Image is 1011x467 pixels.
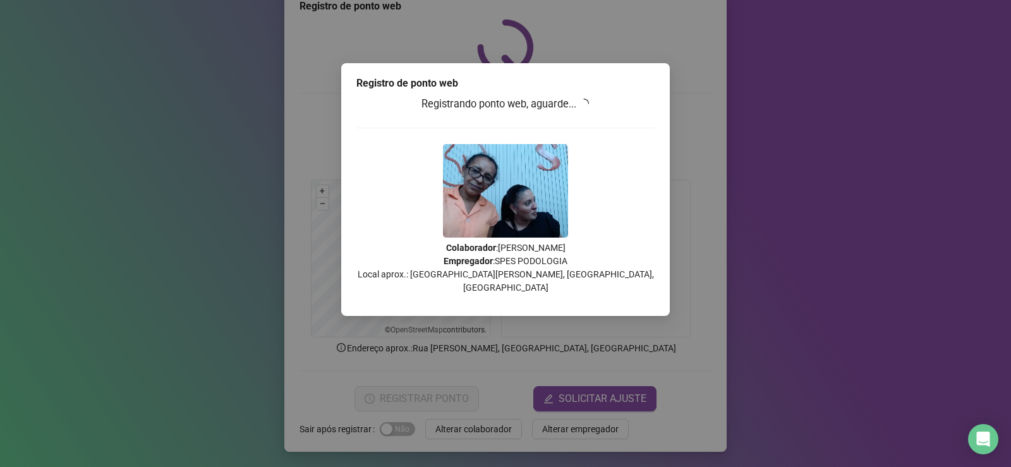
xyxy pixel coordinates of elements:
h3: Registrando ponto web, aguarde... [356,96,655,112]
strong: Colaborador [446,243,496,253]
img: 9k= [443,144,568,238]
span: loading [579,98,590,109]
p: : [PERSON_NAME] : SPES PODOLOGIA Local aprox.: [GEOGRAPHIC_DATA][PERSON_NAME], [GEOGRAPHIC_DATA],... [356,241,655,294]
div: Registro de ponto web [356,76,655,91]
div: Open Intercom Messenger [968,424,998,454]
strong: Empregador [444,256,493,266]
